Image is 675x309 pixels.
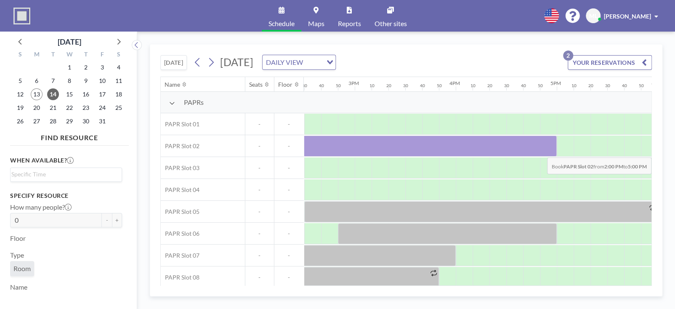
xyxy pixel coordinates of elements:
[437,83,442,88] div: 50
[165,81,181,88] div: Name
[80,88,92,100] span: Thursday, October 16, 2025
[274,208,304,216] span: -
[319,83,324,88] div: 40
[245,186,274,194] span: -
[77,50,94,61] div: T
[31,102,43,114] span: Monday, October 20, 2025
[245,208,274,216] span: -
[12,50,29,61] div: S
[375,20,407,27] span: Other sites
[449,80,460,86] div: 4PM
[571,83,577,88] div: 10
[11,168,122,181] div: Search for option
[113,88,125,100] span: Saturday, October 18, 2025
[504,83,509,88] div: 30
[245,120,274,128] span: -
[96,75,108,87] span: Friday, October 10, 2025
[14,75,26,87] span: Sunday, October 5, 2025
[13,8,30,24] img: organization-logo
[161,252,199,259] span: PAPR Slot 07
[184,98,204,107] span: PAPRs
[220,56,253,68] span: [DATE]
[64,115,75,127] span: Wednesday, October 29, 2025
[268,20,295,27] span: Schedule
[10,251,24,259] label: Type
[547,157,651,174] span: Book from to
[113,61,125,73] span: Saturday, October 4, 2025
[10,283,27,291] label: Name
[14,102,26,114] span: Sunday, October 19, 2025
[274,164,304,172] span: -
[338,20,361,27] span: Reports
[96,102,108,114] span: Friday, October 24, 2025
[96,115,108,127] span: Friday, October 31, 2025
[96,88,108,100] span: Friday, October 17, 2025
[80,75,92,87] span: Thursday, October 9, 2025
[628,163,647,170] b: 5:00 PM
[94,50,110,61] div: F
[622,83,627,88] div: 40
[263,55,335,69] div: Search for option
[302,83,307,88] div: 30
[589,12,598,20] span: ML
[245,230,274,237] span: -
[245,252,274,259] span: -
[64,102,75,114] span: Wednesday, October 22, 2025
[113,102,125,114] span: Saturday, October 25, 2025
[563,51,573,61] p: 2
[161,186,199,194] span: PAPR Slot 04
[31,75,43,87] span: Monday, October 6, 2025
[336,83,341,88] div: 50
[10,203,72,211] label: How many people?
[386,83,391,88] div: 20
[10,130,129,142] h4: FIND RESOURCE
[58,36,81,48] div: [DATE]
[250,81,263,88] div: Seats
[80,61,92,73] span: Thursday, October 2, 2025
[604,163,623,170] b: 2:00 PM
[161,230,199,237] span: PAPR Slot 06
[102,213,112,227] button: -
[245,164,274,172] span: -
[47,115,59,127] span: Tuesday, October 28, 2025
[274,142,304,150] span: -
[274,230,304,237] span: -
[563,163,593,170] b: PAPR Slot 02
[161,142,199,150] span: PAPR Slot 02
[10,192,122,200] h3: Specify resource
[31,88,43,100] span: Monday, October 13, 2025
[13,264,31,272] span: Room
[403,83,408,88] div: 30
[550,80,561,86] div: 5PM
[306,57,322,68] input: Search for option
[245,142,274,150] span: -
[308,20,324,27] span: Maps
[47,102,59,114] span: Tuesday, October 21, 2025
[110,50,127,61] div: S
[11,170,117,179] input: Search for option
[161,208,199,216] span: PAPR Slot 05
[64,88,75,100] span: Wednesday, October 15, 2025
[538,83,543,88] div: 50
[14,115,26,127] span: Sunday, October 26, 2025
[96,61,108,73] span: Friday, October 3, 2025
[112,213,122,227] button: +
[420,83,425,88] div: 40
[160,55,187,70] button: [DATE]
[369,83,375,88] div: 10
[45,50,61,61] div: T
[274,274,304,281] span: -
[113,75,125,87] span: Saturday, October 11, 2025
[14,88,26,100] span: Sunday, October 12, 2025
[605,83,610,88] div: 30
[274,120,304,128] span: -
[470,83,476,88] div: 10
[161,274,199,281] span: PAPR Slot 08
[61,50,78,61] div: W
[264,57,305,68] span: DAILY VIEW
[568,55,652,70] button: YOUR RESERVATIONS2
[161,164,199,172] span: PAPR Slot 03
[80,115,92,127] span: Thursday, October 30, 2025
[64,61,75,73] span: Wednesday, October 1, 2025
[80,102,92,114] span: Thursday, October 23, 2025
